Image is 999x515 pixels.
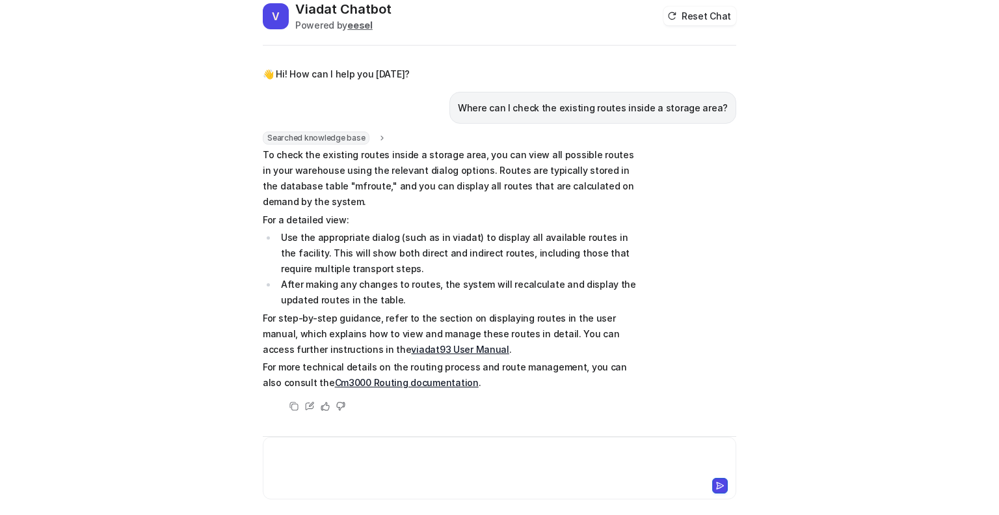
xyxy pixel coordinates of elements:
[347,20,373,31] b: eesel
[263,311,643,357] p: For step-by-step guidance, refer to the section on displaying routes in the user manual, which ex...
[263,359,643,391] p: For more technical details on the routing process and route management, you can also consult the .
[335,377,479,388] a: Cm3000 Routing documentation
[263,147,643,210] p: To check the existing routes inside a storage area, you can view all possible routes in your ware...
[263,132,369,145] span: Searched knowledge base
[263,212,643,228] p: For a detailed view:
[458,100,728,116] p: Where can I check the existing routes inside a storage area?
[663,7,736,25] button: Reset Chat
[263,66,410,82] p: 👋 Hi! How can I help you [DATE]?
[295,18,392,32] div: Powered by
[277,230,643,277] li: Use the appropriate dialog (such as in viadat) to display all available routes in the facility. T...
[411,344,509,355] a: viadat93 User Manual
[263,3,289,29] span: V
[277,277,643,308] li: After making any changes to routes, the system will recalculate and display the updated routes in...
